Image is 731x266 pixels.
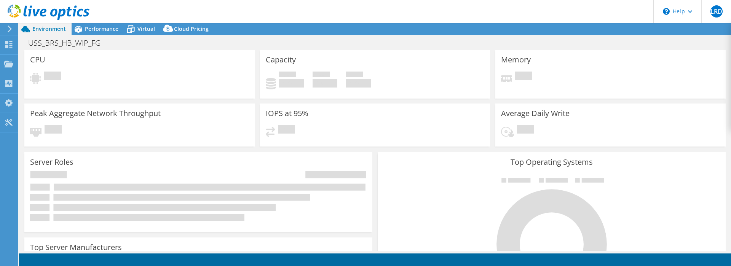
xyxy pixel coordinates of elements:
h3: Peak Aggregate Network Throughput [30,109,161,118]
h1: USS_BRS_HB_WIP_FG [25,39,112,47]
span: Free [313,72,330,79]
h3: IOPS at 95% [266,109,308,118]
span: Pending [45,125,62,135]
span: Performance [85,25,118,32]
h3: Server Roles [30,158,73,166]
span: Cloud Pricing [174,25,209,32]
span: Pending [44,72,61,82]
span: Pending [515,72,532,82]
h3: Capacity [266,56,296,64]
h4: 0 GiB [346,79,371,88]
span: Total [346,72,363,79]
span: Virtual [137,25,155,32]
span: Pending [278,125,295,135]
svg: \n [663,8,670,15]
h4: 0 GiB [313,79,337,88]
h4: 0 GiB [279,79,304,88]
span: Pending [517,125,534,135]
h3: CPU [30,56,45,64]
h3: Average Daily Write [501,109,570,118]
h3: Top Operating Systems [383,158,720,166]
h3: Top Server Manufacturers [30,243,122,252]
span: Environment [32,25,66,32]
span: LRD [710,5,723,18]
h3: Memory [501,56,531,64]
span: Used [279,72,296,79]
